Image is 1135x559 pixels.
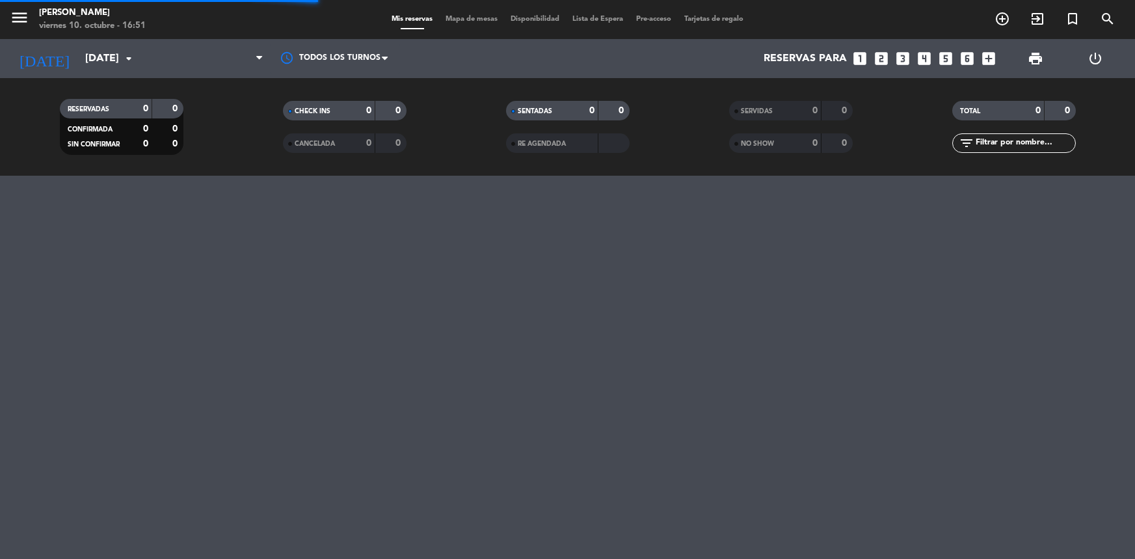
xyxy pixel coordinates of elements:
[504,16,566,23] span: Disponibilidad
[143,124,148,133] strong: 0
[741,108,773,115] span: SERVIDAS
[894,50,911,67] i: looks_3
[873,50,890,67] i: looks_two
[812,139,818,148] strong: 0
[39,7,146,20] div: [PERSON_NAME]
[980,50,997,67] i: add_box
[10,44,79,73] i: [DATE]
[678,16,750,23] span: Tarjetas de regalo
[1065,39,1125,78] div: LOG OUT
[842,139,849,148] strong: 0
[995,11,1010,27] i: add_circle_outline
[566,16,630,23] span: Lista de Espera
[1035,106,1041,115] strong: 0
[295,108,330,115] span: CHECK INS
[589,106,594,115] strong: 0
[395,139,403,148] strong: 0
[10,8,29,32] button: menu
[1088,51,1103,66] i: power_settings_new
[959,50,976,67] i: looks_6
[619,106,626,115] strong: 0
[1100,11,1115,27] i: search
[395,106,403,115] strong: 0
[764,53,847,65] span: Reservas para
[172,139,180,148] strong: 0
[366,139,371,148] strong: 0
[1065,11,1080,27] i: turned_in_not
[812,106,818,115] strong: 0
[974,136,1075,150] input: Filtrar por nombre...
[172,104,180,113] strong: 0
[68,126,113,133] span: CONFIRMADA
[960,108,980,115] span: TOTAL
[143,139,148,148] strong: 0
[68,141,120,148] span: SIN CONFIRMAR
[68,106,109,113] span: RESERVADAS
[842,106,849,115] strong: 0
[959,135,974,151] i: filter_list
[1065,106,1073,115] strong: 0
[1028,51,1043,66] span: print
[439,16,504,23] span: Mapa de mesas
[518,108,552,115] span: SENTADAS
[518,141,566,147] span: RE AGENDADA
[10,8,29,27] i: menu
[39,20,146,33] div: viernes 10. octubre - 16:51
[172,124,180,133] strong: 0
[916,50,933,67] i: looks_4
[143,104,148,113] strong: 0
[937,50,954,67] i: looks_5
[385,16,439,23] span: Mis reservas
[295,141,335,147] span: CANCELADA
[366,106,371,115] strong: 0
[1030,11,1045,27] i: exit_to_app
[630,16,678,23] span: Pre-acceso
[741,141,774,147] span: NO SHOW
[851,50,868,67] i: looks_one
[121,51,137,66] i: arrow_drop_down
